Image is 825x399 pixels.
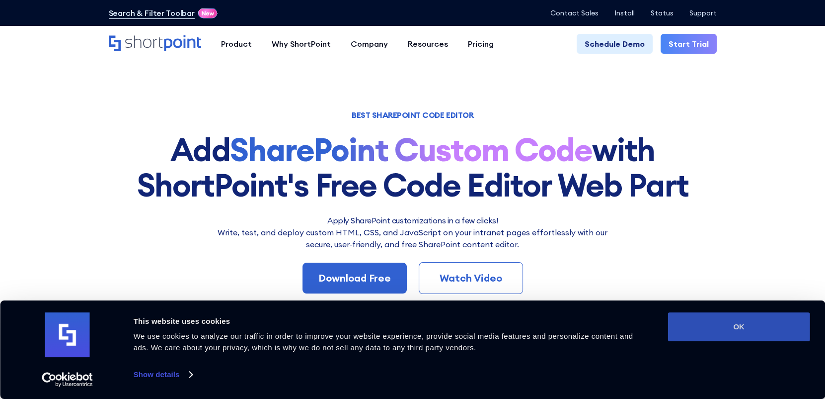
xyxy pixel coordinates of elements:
div: Resources [408,38,448,50]
div: Product [221,38,252,50]
a: Status [651,9,674,17]
div: Why ShortPoint [272,38,331,50]
a: Home [109,35,201,52]
a: Search & Filter Toolbar [109,7,195,19]
a: Contact Sales [550,9,599,17]
button: OK [668,312,810,341]
a: Usercentrics Cookiebot - opens in a new window [24,372,111,387]
a: Download Free [302,263,407,294]
a: Pricing [458,34,504,54]
span: We use cookies to analyze our traffic in order to improve your website experience, provide social... [134,332,633,352]
a: Support [689,9,717,17]
p: Write, test, and deploy custom HTML, CSS, and JavaScript on your intranet pages effortlessly wi﻿t... [212,226,614,250]
strong: SharePoint Custom Code [230,129,593,170]
div: Download Free [318,271,391,286]
a: Product [211,34,262,54]
a: Install [614,9,635,17]
div: Company [351,38,388,50]
a: Start Trial [661,34,717,54]
a: Company [341,34,398,54]
a: Show details [134,367,192,382]
iframe: Chat Widget [647,284,825,399]
h1: BEST SHAREPOINT CODE EDITOR [109,111,717,118]
div: Watch Video [435,271,507,286]
h2: Apply SharePoint customizations in a few clicks! [212,214,614,226]
div: Pricing [468,38,494,50]
a: Resources [398,34,458,54]
a: Why ShortPoint [262,34,341,54]
img: logo [45,312,90,357]
a: Schedule Demo [577,34,653,54]
a: Watch Video [419,262,523,294]
h1: Add with ShortPoint's Free Code Editor Web Part [109,132,717,202]
div: This website uses cookies [134,315,646,327]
